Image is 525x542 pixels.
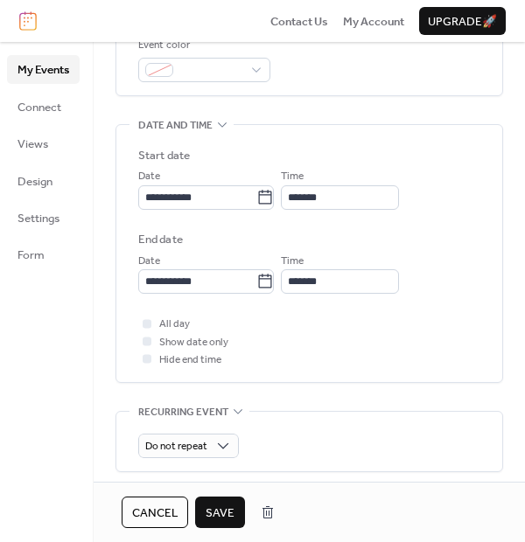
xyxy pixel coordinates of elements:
[281,253,304,270] span: Time
[138,403,228,420] span: Recurring event
[17,61,69,79] span: My Events
[17,99,61,116] span: Connect
[7,93,80,121] a: Connect
[17,135,48,153] span: Views
[343,13,404,31] span: My Account
[17,173,52,191] span: Design
[138,117,213,135] span: Date and time
[7,129,80,157] a: Views
[7,240,80,268] a: Form
[17,210,59,227] span: Settings
[159,351,221,369] span: Hide end time
[159,316,190,333] span: All day
[206,504,234,522] span: Save
[138,37,267,54] div: Event color
[7,204,80,232] a: Settings
[145,436,207,456] span: Do not repeat
[138,147,190,164] div: Start date
[281,168,304,185] span: Time
[419,7,506,35] button: Upgrade🚀
[343,12,404,30] a: My Account
[138,168,160,185] span: Date
[132,504,178,522] span: Cancel
[270,12,328,30] a: Contact Us
[19,11,37,31] img: logo
[428,13,497,31] span: Upgrade 🚀
[122,497,188,528] button: Cancel
[270,13,328,31] span: Contact Us
[159,334,228,351] span: Show date only
[7,167,80,195] a: Design
[17,247,45,264] span: Form
[7,55,80,83] a: My Events
[195,497,245,528] button: Save
[138,253,160,270] span: Date
[138,231,183,248] div: End date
